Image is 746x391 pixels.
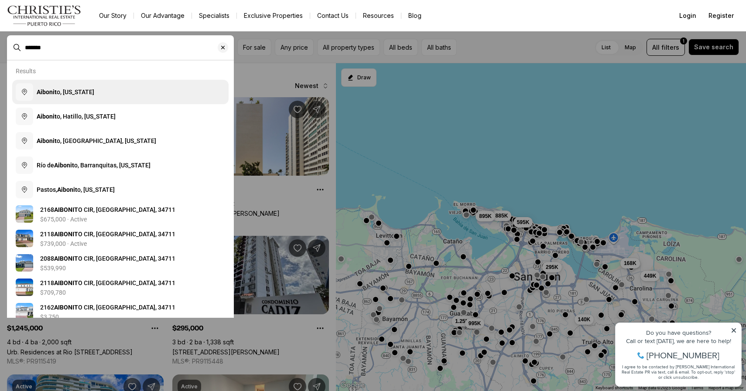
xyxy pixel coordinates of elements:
span: o, [US_STATE] [37,88,94,95]
b: Aibonit [57,186,77,193]
b: AIBONIT [54,304,78,311]
span: [PHONE_NUMBER] [36,41,109,50]
p: $3,750 [40,313,59,320]
button: Contact Us [310,10,356,22]
p: $675,000 · Active [40,216,87,223]
span: 2118 O CIR, [GEOGRAPHIC_DATA], 34711 [40,279,175,286]
div: Call or text [DATE], we are here to help! [9,28,126,34]
a: View details: 2088 AIBONITO CIR [12,251,229,275]
span: Pastos, o, [US_STATE] [37,186,115,193]
a: View details: 2162 AIBONITO CIR [12,299,229,324]
b: AIBONIT [54,231,78,238]
a: Resources [356,10,401,22]
a: View details: 2168 AIBONITO CIR [12,202,229,226]
span: Register [708,12,734,19]
p: $739,000 · Active [40,240,87,247]
a: Specialists [192,10,236,22]
button: Register [703,7,739,24]
p: $709,780 [40,289,66,296]
span: 2162 O CIR, [GEOGRAPHIC_DATA], 34711 [40,304,175,311]
a: View details: 2118 AIBONITO CIR [12,226,229,251]
a: Our Advantage [134,10,192,22]
button: Login [674,7,702,24]
b: Aibonit [54,162,74,169]
button: Aibonito, Hatillo, [US_STATE] [12,104,229,129]
span: I agree to be contacted by [PERSON_NAME] International Real Estate PR via text, call & email. To ... [11,54,124,70]
a: Exclusive Properties [237,10,310,22]
b: AIBONIT [54,279,78,286]
span: Río de o, Barranquitas, [US_STATE] [37,162,151,169]
button: Pastos,Aibonito, [US_STATE] [12,177,229,202]
b: AIBONIT [54,255,78,262]
button: Aibonito, [US_STATE] [12,80,229,104]
span: 2168 O CIR, [GEOGRAPHIC_DATA], 34711 [40,206,175,213]
a: Our Story [92,10,133,22]
a: Blog [401,10,428,22]
a: View details: 2118 AIBONITO CIR [12,275,229,299]
p: $539,990 [40,265,66,272]
span: 2088 O CIR, [GEOGRAPHIC_DATA], 34711 [40,255,175,262]
p: Results [16,68,36,75]
span: Login [679,12,696,19]
b: Aibonit [37,113,57,120]
button: Río deAibonito, Barranquitas, [US_STATE] [12,153,229,177]
span: o, Hatillo, [US_STATE] [37,113,116,120]
button: Clear search input [218,36,233,59]
b: AIBONIT [54,206,78,213]
img: logo [7,5,82,26]
span: o, [GEOGRAPHIC_DATA], [US_STATE] [37,137,156,144]
button: Aibonito, [GEOGRAPHIC_DATA], [US_STATE] [12,129,229,153]
b: Aibonit [37,137,57,144]
b: Aibonit [37,88,57,95]
span: 2118 O CIR, [GEOGRAPHIC_DATA], 34711 [40,231,175,238]
div: Do you have questions? [9,20,126,26]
